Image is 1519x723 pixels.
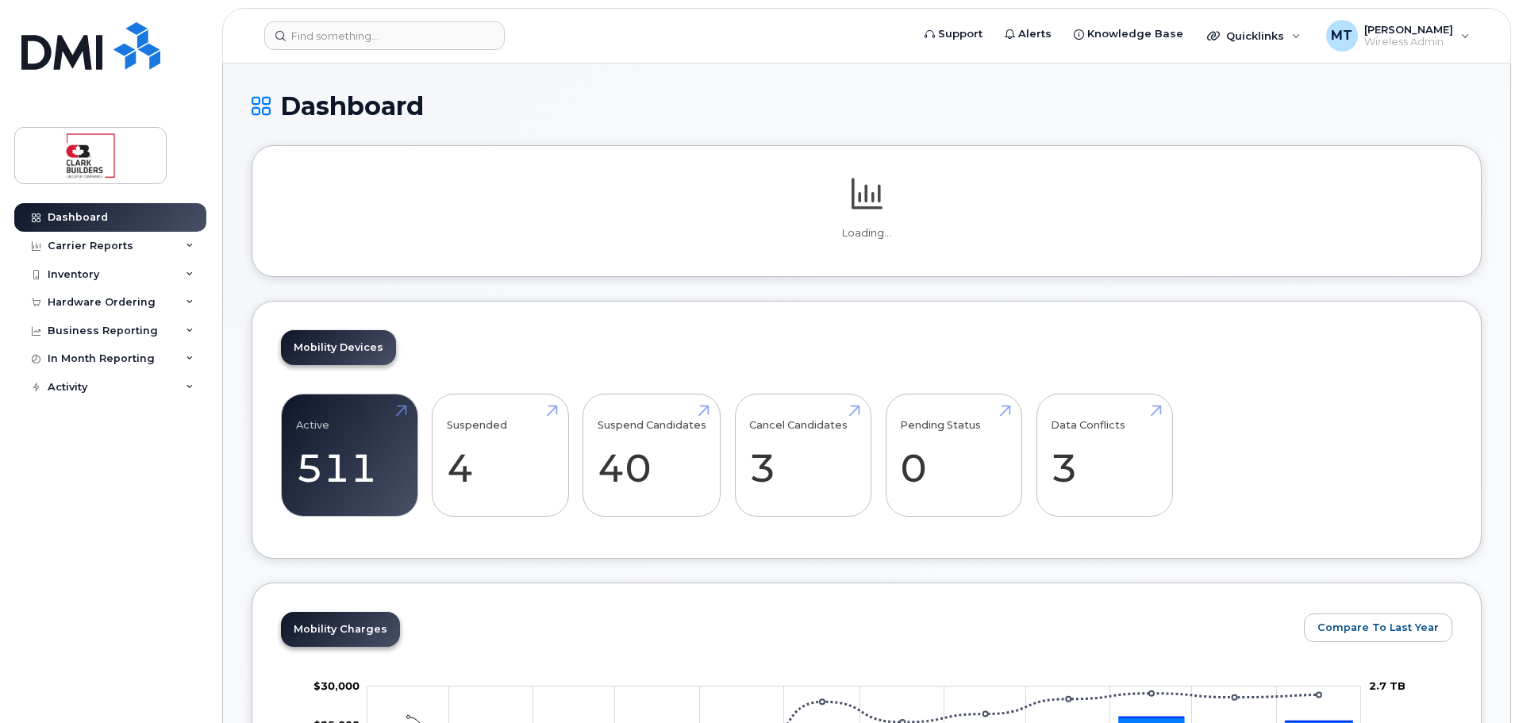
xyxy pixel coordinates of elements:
a: Mobility Devices [281,330,396,365]
span: Compare To Last Year [1317,620,1439,635]
button: Compare To Last Year [1304,613,1452,642]
a: Pending Status 0 [900,403,1007,508]
tspan: $30,000 [313,679,360,692]
a: Cancel Candidates 3 [749,403,856,508]
g: $0 [313,679,360,692]
h1: Dashboard [252,92,1482,120]
a: Mobility Charges [281,612,400,647]
a: Suspended 4 [447,403,554,508]
p: Loading... [281,226,1452,240]
a: Active 511 [296,403,403,508]
a: Data Conflicts 3 [1051,403,1158,508]
tspan: 2.7 TB [1369,679,1406,692]
a: Suspend Candidates 40 [598,403,706,508]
